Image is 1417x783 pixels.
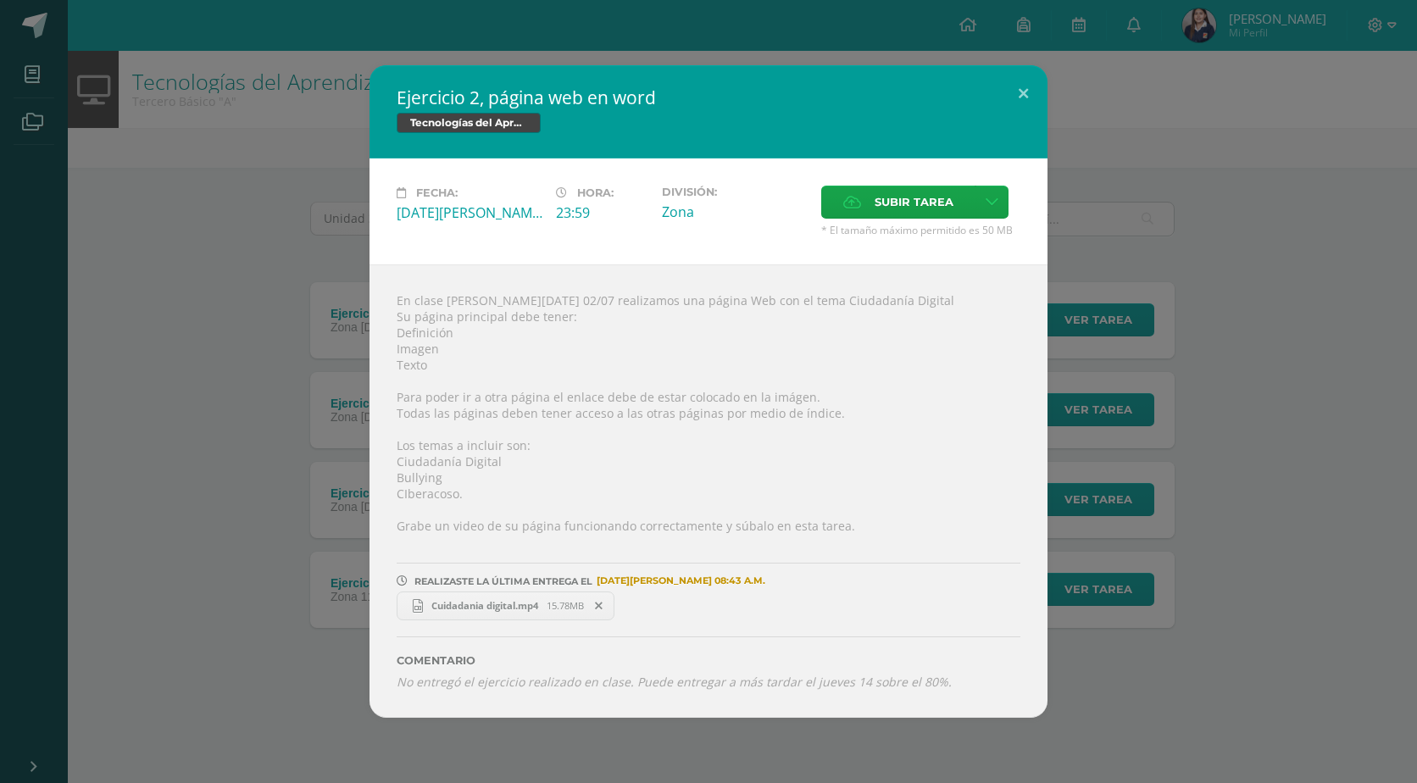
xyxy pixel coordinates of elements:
span: REALIZASTE LA ÚLTIMA ENTREGA EL [414,575,592,587]
a: Cuidadania digital.mp4 15.78MB [397,591,614,620]
span: Hora: [577,186,614,199]
span: 15.78MB [547,599,584,612]
div: 23:59 [556,203,648,222]
div: [DATE][PERSON_NAME] [397,203,542,222]
span: Fecha: [416,186,458,199]
label: Comentario [397,654,1020,667]
h2: Ejercicio 2, página web en word [397,86,1020,109]
i: No entregó el ejercicio realizado en clase. Puede entregar a más tardar el jueves 14 sobre el 80%. [397,674,952,690]
div: Zona [662,203,808,221]
span: * El tamaño máximo permitido es 50 MB [821,223,1020,237]
span: Subir tarea [875,186,953,218]
span: Remover entrega [585,597,614,615]
div: En clase [PERSON_NAME][DATE] 02/07 realizamos una página Web con el tema Ciudadanía Digital Su pá... [370,264,1047,718]
span: Cuidadania digital.mp4 [423,599,547,612]
label: División: [662,186,808,198]
button: Close (Esc) [999,65,1047,123]
span: Tecnologías del Aprendizaje y la Comunicación [397,113,541,133]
